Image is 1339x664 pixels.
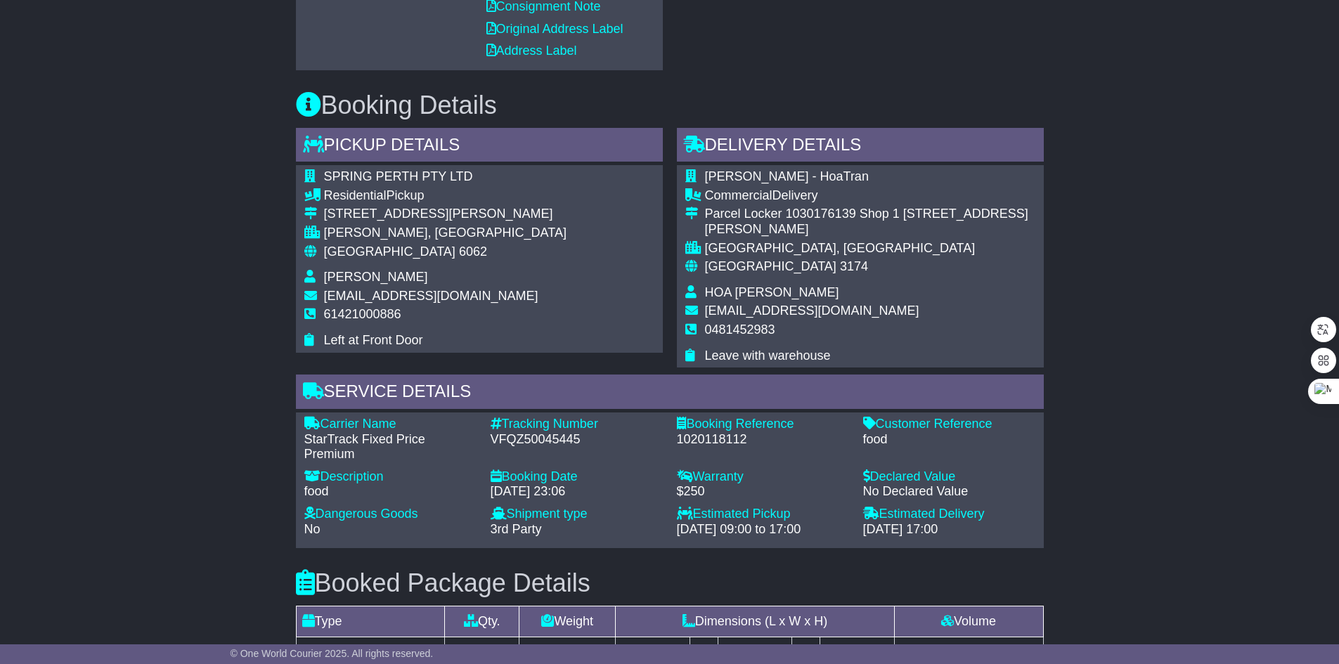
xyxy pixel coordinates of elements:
[304,522,321,536] span: No
[616,606,894,637] td: Dimensions (L x W x H)
[296,375,1044,412] div: Service Details
[304,507,477,522] div: Dangerous Goods
[863,484,1035,500] div: No Declared Value
[705,259,836,273] span: [GEOGRAPHIC_DATA]
[491,522,542,536] span: 3rd Party
[894,606,1043,637] td: Volume
[863,522,1035,538] div: [DATE] 17:00
[296,606,445,637] td: Type
[863,507,1035,522] div: Estimated Delivery
[677,469,849,485] div: Warranty
[677,417,849,432] div: Booking Reference
[491,417,663,432] div: Tracking Number
[324,270,428,284] span: [PERSON_NAME]
[705,169,869,183] span: [PERSON_NAME] - HoaTran
[231,648,434,659] span: © One World Courier 2025. All rights reserved.
[705,285,839,299] span: HOA [PERSON_NAME]
[304,484,477,500] div: food
[304,417,477,432] div: Carrier Name
[486,44,577,58] a: Address Label
[324,307,401,321] span: 61421000886
[705,188,772,202] span: Commercial
[304,432,477,462] div: StarTrack Fixed Price Premium
[863,469,1035,485] div: Declared Value
[304,469,477,485] div: Description
[677,432,849,448] div: 1020118112
[705,349,831,363] span: Leave with warehouse
[863,432,1035,448] div: food
[491,507,663,522] div: Shipment type
[705,188,1035,204] div: Delivery
[840,259,868,273] span: 3174
[324,289,538,303] span: [EMAIL_ADDRESS][DOMAIN_NAME]
[491,484,663,500] div: [DATE] 23:06
[519,606,616,637] td: Weight
[296,91,1044,119] h3: Booking Details
[705,241,1035,256] div: [GEOGRAPHIC_DATA], [GEOGRAPHIC_DATA]
[491,469,663,485] div: Booking Date
[705,323,775,337] span: 0481452983
[486,22,623,36] a: Original Address Label
[677,507,849,522] div: Estimated Pickup
[491,432,663,448] div: VFQZ50045445
[987,643,992,653] sup: 3
[705,207,1035,237] div: Parcel Locker 1030176139 Shop 1 [STREET_ADDRESS][PERSON_NAME]
[296,128,663,166] div: Pickup Details
[677,128,1044,166] div: Delivery Details
[324,188,387,202] span: Residential
[324,245,455,259] span: [GEOGRAPHIC_DATA]
[863,417,1035,432] div: Customer Reference
[296,569,1044,597] h3: Booked Package Details
[677,484,849,500] div: $250
[324,333,423,347] span: Left at Front Door
[445,606,519,637] td: Qty.
[324,188,567,204] div: Pickup
[677,522,849,538] div: [DATE] 09:00 to 17:00
[459,245,487,259] span: 6062
[705,304,919,318] span: [EMAIL_ADDRESS][DOMAIN_NAME]
[324,226,567,241] div: [PERSON_NAME], [GEOGRAPHIC_DATA]
[324,207,567,222] div: [STREET_ADDRESS][PERSON_NAME]
[324,169,473,183] span: SPRING PERTH PTY LTD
